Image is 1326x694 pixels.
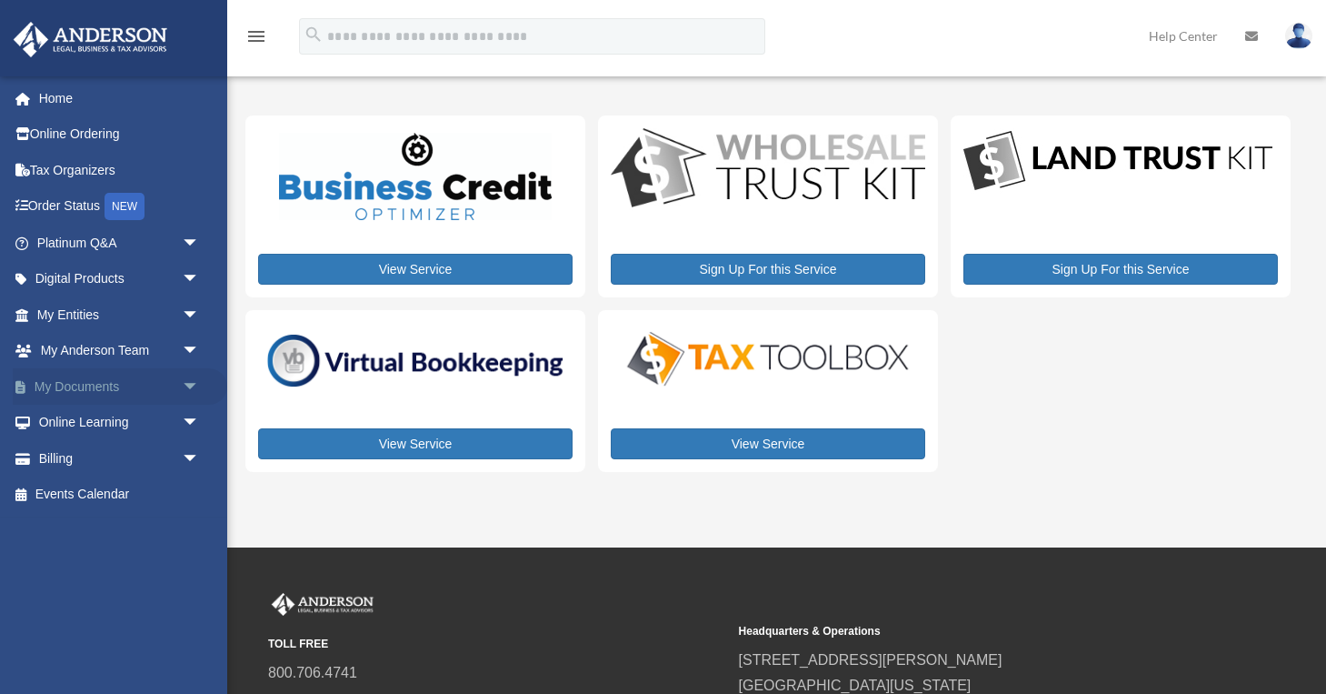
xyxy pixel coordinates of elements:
[182,333,218,370] span: arrow_drop_down
[13,297,227,333] a: My Entitiesarrow_drop_down
[182,405,218,442] span: arrow_drop_down
[258,254,573,285] a: View Service
[611,254,925,285] a: Sign Up For this Service
[182,440,218,478] span: arrow_drop_down
[13,368,227,405] a: My Documentsarrow_drop_down
[13,116,227,153] a: Online Ordering
[13,261,218,297] a: Digital Productsarrow_drop_down
[13,333,227,369] a: My Anderson Teamarrow_drop_down
[182,261,218,298] span: arrow_drop_down
[268,665,357,680] a: 800.706.4741
[8,22,173,57] img: Anderson Advisors Platinum Portal
[245,25,267,47] i: menu
[611,128,925,211] img: WS-Trust-Kit-lgo-1.jpg
[739,678,972,693] a: [GEOGRAPHIC_DATA][US_STATE]
[13,152,227,188] a: Tax Organizers
[1285,23,1312,49] img: User Pic
[268,635,726,654] small: TOLL FREE
[739,652,1002,668] a: [STREET_ADDRESS][PERSON_NAME]
[268,593,377,617] img: Anderson Advisors Platinum Portal
[182,225,218,262] span: arrow_drop_down
[13,477,227,513] a: Events Calendar
[611,428,925,459] a: View Service
[739,622,1197,641] small: Headquarters & Operations
[13,80,227,116] a: Home
[963,254,1278,285] a: Sign Up For this Service
[105,193,145,220] div: NEW
[13,440,227,477] a: Billingarrow_drop_down
[13,188,227,226] a: Order StatusNEW
[13,405,227,441] a: Online Learningarrow_drop_down
[13,225,227,261] a: Platinum Q&Aarrow_drop_down
[258,428,573,459] a: View Service
[182,368,218,406] span: arrow_drop_down
[245,32,267,47] a: menu
[182,297,218,334] span: arrow_drop_down
[963,128,1272,195] img: LandTrust_lgo-1.jpg
[304,25,324,45] i: search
